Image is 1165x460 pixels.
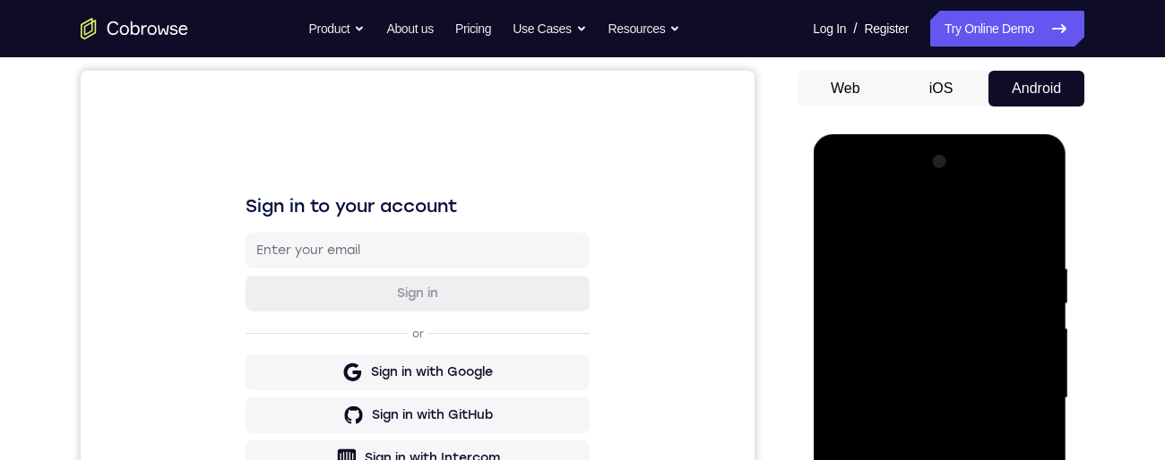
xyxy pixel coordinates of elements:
[165,413,509,448] button: Sign in with Zendesk
[455,11,491,47] a: Pricing
[165,205,509,241] button: Sign in
[286,422,418,439] div: Sign in with Zendesk
[284,379,419,396] div: Sign in with Intercom
[386,11,433,47] a: About us
[165,370,509,405] button: Sign in with Intercom
[309,11,366,47] button: Product
[291,336,412,354] div: Sign in with GitHub
[176,171,498,189] input: Enter your email
[81,18,188,39] a: Go to the home page
[853,18,857,39] span: /
[513,11,586,47] button: Use Cases
[328,256,347,270] p: or
[813,11,846,47] a: Log In
[608,11,681,47] button: Resources
[893,71,989,106] button: iOS
[988,71,1084,106] button: Android
[290,293,412,311] div: Sign in with Google
[165,327,509,362] button: Sign in with GitHub
[165,123,509,148] h1: Sign in to your account
[165,284,509,319] button: Sign in with Google
[865,11,909,47] a: Register
[798,71,893,106] button: Web
[930,11,1084,47] a: Try Online Demo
